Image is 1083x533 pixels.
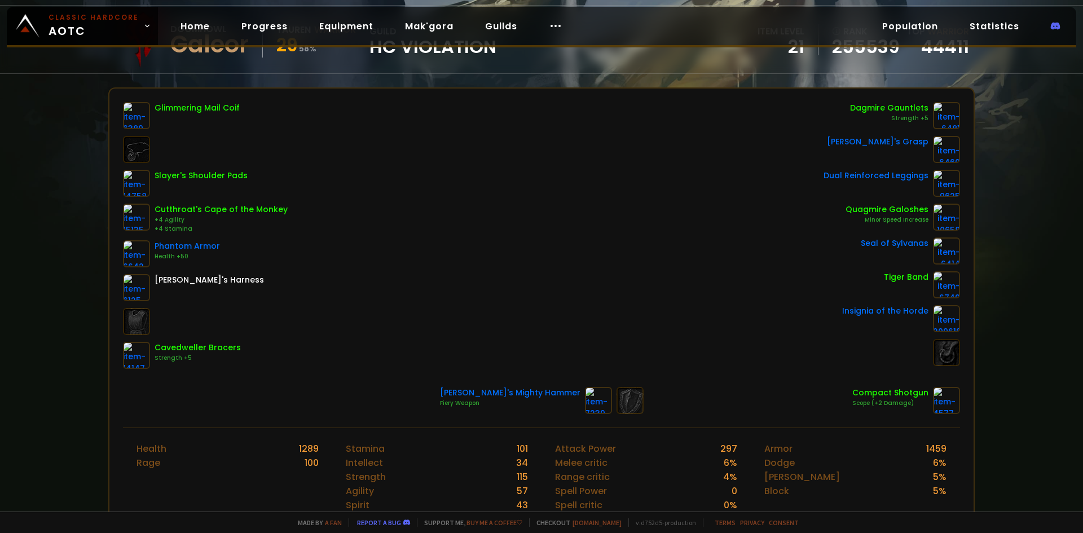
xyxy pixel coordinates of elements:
div: +4 Stamina [155,224,288,234]
div: Tiger Band [884,271,928,283]
div: Block [764,484,789,498]
div: guild [369,24,496,55]
div: Phantom Armor [155,240,220,252]
div: Health +50 [155,252,220,261]
div: Intellect [346,456,383,470]
a: Report a bug [357,518,401,527]
div: 101 [517,442,528,456]
div: [PERSON_NAME] [764,470,840,484]
div: Glimmering Mail Coif [155,102,240,114]
div: Minor Speed Increase [846,215,928,224]
img: item-7230 [585,387,612,414]
span: HC Violation [369,38,496,55]
div: [PERSON_NAME]'s Mighty Hammer [440,387,580,399]
div: 34 [516,456,528,470]
a: Terms [715,518,736,527]
div: Strength +5 [850,114,928,123]
div: Galeor [170,36,249,53]
div: Dual Reinforced Leggings [824,170,928,182]
div: Cavedweller Bracers [155,342,241,354]
img: item-6460 [933,136,960,163]
div: Spirit [346,498,369,512]
div: Cutthroat's Cape of the Monkey [155,204,288,215]
div: 4 % [723,470,737,484]
img: item-6642 [123,240,150,267]
div: 0 [732,484,737,498]
img: item-14758 [123,170,150,197]
a: a fan [325,518,342,527]
div: 297 [720,442,737,456]
div: Dagmire Gauntlets [850,102,928,114]
img: item-10658 [933,204,960,231]
div: Spell critic [555,498,602,512]
div: Rage [137,456,160,470]
div: 5 % [933,484,946,498]
div: 57 [517,484,528,498]
img: item-6481 [933,102,960,129]
img: item-9625 [933,170,960,197]
img: item-6749 [933,271,960,298]
div: Attack Power [555,442,616,456]
img: item-6389 [123,102,150,129]
a: Guilds [476,15,526,38]
div: Strength [346,470,386,484]
small: 58 % [299,43,316,54]
div: Health [137,442,166,456]
a: Equipment [310,15,382,38]
img: item-4577 [933,387,960,414]
a: Buy me a coffee [466,518,522,527]
div: Scope (+2 Damage) [852,399,928,408]
div: Strength +5 [155,354,241,363]
span: Checkout [529,518,622,527]
span: Support me, [417,518,522,527]
div: Fiery Weapon [440,399,580,408]
div: Armor [764,442,793,456]
a: Population [873,15,947,38]
a: Mak'gora [396,15,463,38]
div: Slayer's Shoulder Pads [155,170,248,182]
span: v. d752d5 - production [628,518,696,527]
img: item-6125 [123,274,150,301]
div: [PERSON_NAME]'s Grasp [827,136,928,148]
div: Agility [346,484,374,498]
span: AOTC [49,12,139,39]
div: Quagmire Galoshes [846,204,928,215]
img: item-15135 [123,204,150,231]
a: [DOMAIN_NAME] [573,518,622,527]
div: Seal of Sylvanas [861,237,928,249]
img: item-6414 [933,237,960,265]
a: Privacy [740,518,764,527]
img: item-209619 [933,305,960,332]
div: 115 [517,470,528,484]
div: 100 [305,456,319,470]
div: Insignia of the Horde [842,305,928,317]
div: 5 % [933,470,946,484]
div: Spell Power [555,484,607,498]
div: 1289 [299,442,319,456]
div: +4 Agility [155,215,288,224]
a: 255539 [832,38,900,55]
small: Classic Hardcore [49,12,139,23]
a: Statistics [961,15,1028,38]
div: 6 % [724,456,737,470]
img: item-14147 [123,342,150,369]
div: [PERSON_NAME]'s Harness [155,274,264,286]
a: Home [171,15,219,38]
div: Dodge [764,456,795,470]
div: Compact Shotgun [852,387,928,399]
div: Melee critic [555,456,607,470]
div: 43 [516,498,528,512]
div: Range critic [555,470,610,484]
div: 6 % [933,456,946,470]
a: Classic HardcoreAOTC [7,7,158,45]
div: 1459 [926,442,946,456]
span: Made by [291,518,342,527]
div: Stamina [346,442,385,456]
a: Consent [769,518,799,527]
a: Progress [232,15,297,38]
div: 0 % [724,498,737,512]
